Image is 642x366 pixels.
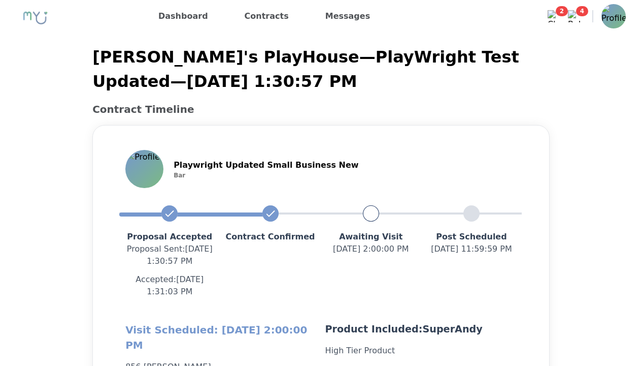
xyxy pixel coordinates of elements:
[576,6,588,16] span: 4
[241,8,293,24] a: Contracts
[92,102,550,117] h2: Contract Timeline
[119,273,220,298] p: Accepted: [DATE] 1:31:03 PM
[568,10,580,22] img: Bell
[174,159,358,171] p: Playwright Updated Small Business New
[601,4,626,28] img: Profile
[126,151,162,187] img: Profile
[154,8,212,24] a: Dashboard
[220,231,320,243] p: Contract Confirmed
[119,231,220,243] p: Proposal Accepted
[321,231,421,243] p: Awaiting Visit
[119,243,220,267] p: Proposal Sent : [DATE] 1:30:57 PM
[321,243,421,255] p: [DATE] 2:00:00 PM
[325,322,517,337] p: Product Included: SuperAndy
[421,243,522,255] p: [DATE] 11:59:59 PM
[548,10,560,22] img: Chat
[556,6,568,16] span: 2
[125,322,317,353] h2: Visit Scheduled: [DATE] 2:00:00 PM
[321,8,374,24] a: Messages
[325,345,517,357] p: High Tier Product
[174,171,358,179] p: Bar
[92,45,550,94] p: [PERSON_NAME]'s PlayHouse — PlayWright Test Updated — [DATE] 1:30:57 PM
[421,231,522,243] p: Post Scheduled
